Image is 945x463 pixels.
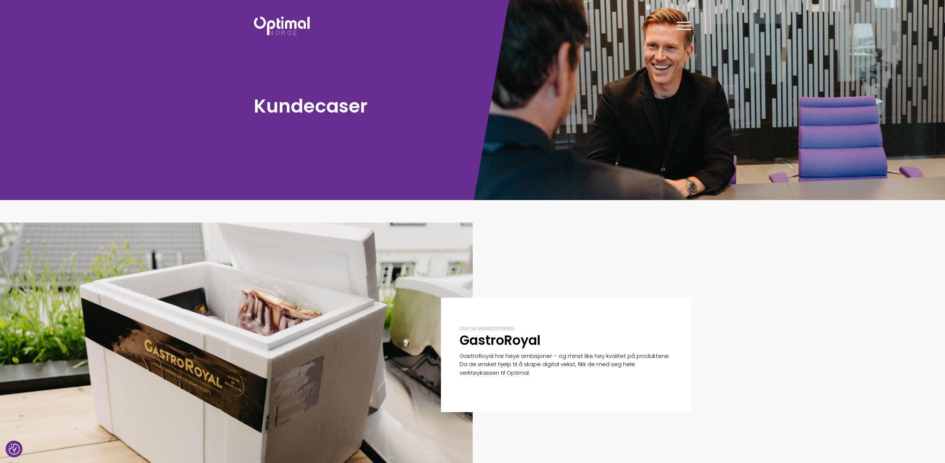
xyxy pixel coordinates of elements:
img: Optimal Norge [254,16,310,35]
h1: Kundecaser [254,94,469,118]
h2: GastroRoyal [460,332,673,349]
p: GastroRoyal har høye ambisjoner – og minst like høy kvalitet på produktene. Da de ønsket hjelp ti... [460,352,673,377]
button: Samtykkepreferanser [9,444,20,455]
img: Revisit consent button [9,444,20,455]
div: Digital markedsføring [460,326,673,332]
